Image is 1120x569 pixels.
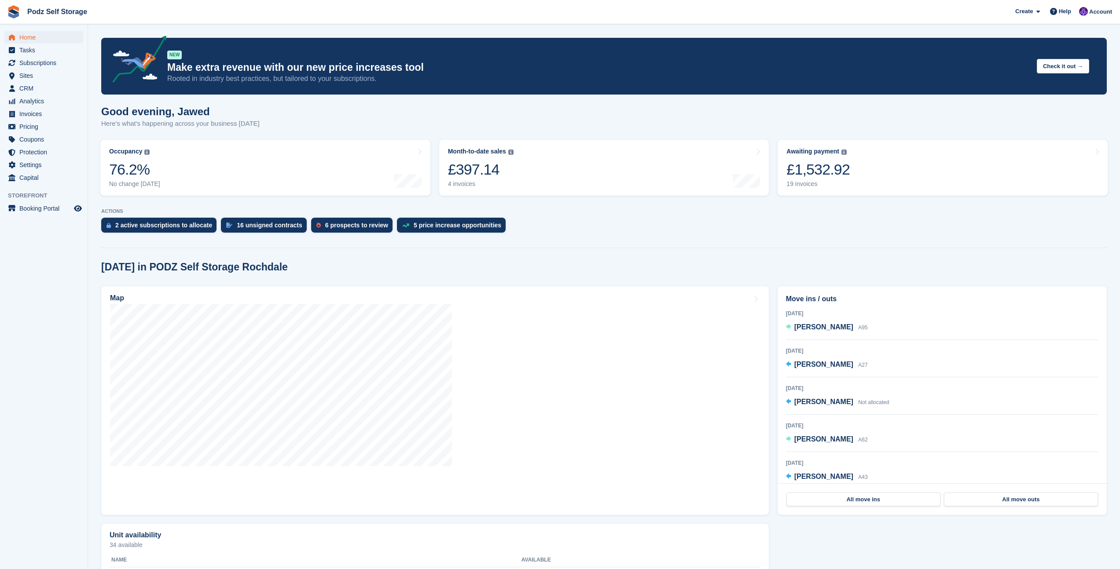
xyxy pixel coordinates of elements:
a: menu [4,57,83,69]
span: Help [1059,7,1071,16]
img: icon-info-grey-7440780725fd019a000dd9b08b2336e03edf1995a4989e88bcd33f0948082b44.svg [841,150,847,155]
span: A43 [858,474,867,480]
span: Account [1089,7,1112,16]
a: menu [4,44,83,56]
img: prospect-51fa495bee0391a8d652442698ab0144808aea92771e9ea1ae160a38d050c398.svg [316,222,321,228]
div: 16 unsigned contracts [237,222,302,229]
div: 2 active subscriptions to allocate [115,222,212,229]
span: [PERSON_NAME] [794,473,853,480]
img: contract_signature_icon-13c848040528278c33f63329250d36e43548de30e8caae1d1a13099fd9432cc5.svg [226,222,232,228]
span: Subscriptions [19,57,72,69]
img: icon-info-grey-7440780725fd019a000dd9b08b2336e03edf1995a4989e88bcd33f0948082b44.svg [508,150,514,155]
span: A27 [858,362,867,368]
div: 6 prospects to review [325,222,388,229]
span: Coupons [19,133,72,146]
p: Rooted in industry best practices, but tailored to your subscriptions. [167,74,1030,84]
p: Here's what's happening across your business [DATE] [101,119,260,129]
div: Awaiting payment [786,148,839,155]
a: [PERSON_NAME] Not allocated [786,397,889,408]
a: 6 prospects to review [311,218,397,237]
a: menu [4,69,83,82]
div: Month-to-date sales [448,148,506,155]
span: Pricing [19,120,72,133]
a: menu [4,146,83,158]
span: [PERSON_NAME] [794,323,853,331]
a: [PERSON_NAME] A43 [786,471,868,483]
a: menu [4,31,83,44]
div: NEW [167,51,182,59]
div: [DATE] [786,310,1098,317]
a: menu [4,202,83,215]
div: 5 price increase opportunities [414,222,501,229]
span: [PERSON_NAME] [794,435,853,443]
a: [PERSON_NAME] A27 [786,359,868,371]
div: 19 invoices [786,180,850,188]
h1: Good evening, Jawed [101,106,260,117]
span: Home [19,31,72,44]
h2: [DATE] in PODZ Self Storage Rochdale [101,261,288,273]
a: Preview store [73,203,83,214]
h2: Move ins / outs [786,294,1098,304]
a: menu [4,171,83,184]
span: Settings [19,159,72,171]
div: Occupancy [109,148,142,155]
button: Check it out → [1037,59,1089,73]
div: [DATE] [786,347,1098,355]
a: All move outs [944,492,1098,507]
img: active_subscription_to_allocate_icon-d502201f5373d7db506a760aba3b589e785aa758c864c3986d89f69b8ff3... [106,222,111,228]
span: Not allocated [858,399,889,405]
span: Invoices [19,108,72,120]
div: [DATE] [786,459,1098,467]
img: stora-icon-8386f47178a22dfd0bd8f6a31ec36ba5ce8667c1dd55bd0f319d3a0aa187defe.svg [7,5,20,18]
span: Protection [19,146,72,158]
div: £397.14 [448,160,514,179]
span: Analytics [19,95,72,107]
a: menu [4,159,83,171]
img: icon-info-grey-7440780725fd019a000dd9b08b2336e03edf1995a4989e88bcd33f0948082b44.svg [144,150,150,155]
a: menu [4,133,83,146]
h2: Unit availability [110,531,161,539]
span: Capital [19,171,72,184]
p: 34 available [110,542,760,548]
p: Make extra revenue with our new price increases tool [167,61,1030,74]
a: Map [101,286,769,515]
p: ACTIONS [101,208,1107,214]
div: £1,532.92 [786,160,850,179]
span: A95 [858,325,867,331]
span: [PERSON_NAME] [794,361,853,368]
a: menu [4,82,83,95]
h2: Map [110,294,124,302]
div: [DATE] [786,384,1098,392]
a: 5 price increase opportunities [397,218,510,237]
a: All move ins [786,492,940,507]
a: [PERSON_NAME] A95 [786,322,868,333]
div: [DATE] [786,422,1098,430]
span: Create [1015,7,1033,16]
a: Occupancy 76.2% No change [DATE] [100,140,430,196]
div: No change [DATE] [109,180,160,188]
a: Podz Self Storage [24,4,91,19]
span: CRM [19,82,72,95]
div: 76.2% [109,160,160,179]
a: menu [4,95,83,107]
a: [PERSON_NAME] A62 [786,434,868,445]
span: Sites [19,69,72,82]
span: Storefront [8,191,88,200]
img: price_increase_opportunities-93ffe204e8149a01c8c9dc8f82e8f89637d9d84a8eef4429ea346261dce0b2c0.svg [402,223,409,227]
span: Tasks [19,44,72,56]
a: Month-to-date sales £397.14 4 invoices [439,140,769,196]
span: [PERSON_NAME] [794,398,853,405]
span: Booking Portal [19,202,72,215]
a: Awaiting payment £1,532.92 19 invoices [778,140,1108,196]
img: price-adjustments-announcement-icon-8257ccfd72463d97f412b2fc003d46551f7dbcb40ab6d574587a9cd5c0d94... [105,36,167,86]
a: 16 unsigned contracts [221,218,311,237]
a: 2 active subscriptions to allocate [101,218,221,237]
div: 4 invoices [448,180,514,188]
th: Available [521,553,668,567]
a: menu [4,120,83,133]
img: Jawed Chowdhary [1079,7,1088,16]
th: Name [110,553,521,567]
span: A62 [858,437,867,443]
a: menu [4,108,83,120]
